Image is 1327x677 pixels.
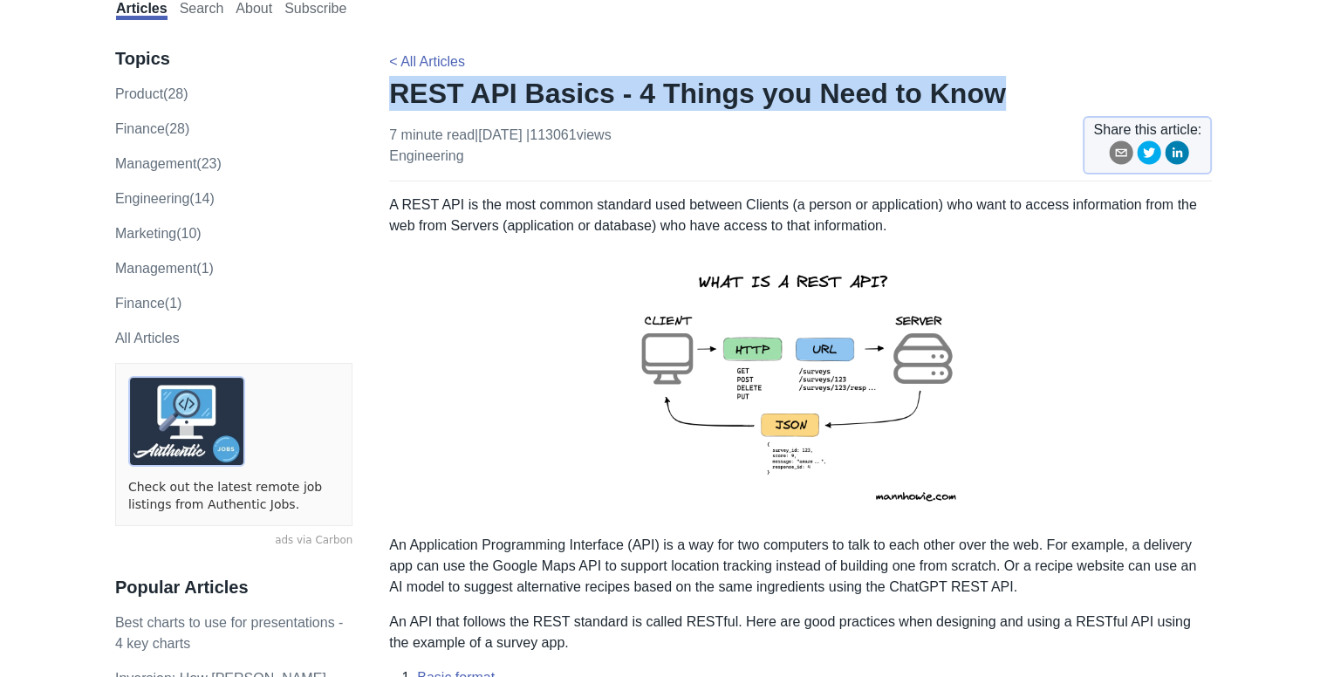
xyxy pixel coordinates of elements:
a: product(28) [115,86,188,101]
a: management(23) [115,156,222,171]
h3: Popular Articles [115,577,352,598]
a: finance(28) [115,121,189,136]
h3: Topics [115,48,352,70]
a: All Articles [115,331,180,345]
a: About [236,1,272,20]
img: ads via Carbon [128,376,245,467]
span: | 113061 views [526,127,612,142]
p: An Application Programming Interface (API) is a way for two computers to talk to each other over ... [389,535,1212,598]
a: Search [180,1,224,20]
a: Check out the latest remote job listings from Authentic Jobs. [128,479,339,513]
p: An API that follows the REST standard is called RESTful. Here are good practices when designing a... [389,612,1212,653]
p: A REST API is the most common standard used between Clients (a person or application) who want to... [389,195,1212,236]
button: linkedin [1165,140,1189,171]
a: marketing(10) [115,226,202,241]
a: Articles [116,1,168,20]
a: Management(1) [115,261,214,276]
a: < All Articles [389,54,465,69]
p: 7 minute read | [DATE] [389,125,611,167]
a: engineering(14) [115,191,215,206]
a: ads via Carbon [115,533,352,549]
a: Finance(1) [115,296,181,311]
a: Subscribe [284,1,346,20]
button: email [1109,140,1133,171]
span: Share this article: [1093,120,1201,140]
button: twitter [1137,140,1161,171]
a: Best charts to use for presentations - 4 key charts [115,615,343,651]
img: rest-api [610,250,992,521]
h1: REST API Basics - 4 Things you Need to Know [389,76,1212,111]
a: engineering [389,148,463,163]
